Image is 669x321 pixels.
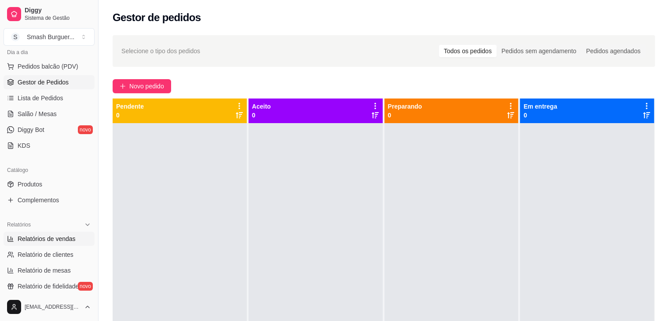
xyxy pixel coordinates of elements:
p: Pendente [116,102,144,111]
button: Novo pedido [113,79,171,93]
span: S [11,33,20,41]
a: Relatórios de vendas [4,232,95,246]
span: Selecione o tipo dos pedidos [121,46,200,56]
div: Pedidos sem agendamento [497,45,581,57]
span: Gestor de Pedidos [18,78,69,87]
span: Sistema de Gestão [25,15,91,22]
p: 0 [252,111,271,120]
p: Aceito [252,102,271,111]
span: KDS [18,141,30,150]
div: Pedidos agendados [581,45,645,57]
a: DiggySistema de Gestão [4,4,95,25]
a: Salão / Mesas [4,107,95,121]
button: [EMAIL_ADDRESS][DOMAIN_NAME] [4,296,95,317]
a: Relatório de clientes [4,248,95,262]
a: Gestor de Pedidos [4,75,95,89]
a: Lista de Pedidos [4,91,95,105]
div: Dia a dia [4,45,95,59]
span: Diggy Bot [18,125,44,134]
span: Complementos [18,196,59,204]
p: 0 [116,111,144,120]
a: KDS [4,139,95,153]
p: Preparando [388,102,422,111]
a: Produtos [4,177,95,191]
a: Diggy Botnovo [4,123,95,137]
span: plus [120,83,126,89]
button: Pedidos balcão (PDV) [4,59,95,73]
span: Relatórios [7,221,31,228]
span: [EMAIL_ADDRESS][DOMAIN_NAME] [25,303,80,310]
div: Smash Burguer ... [27,33,74,41]
span: Pedidos balcão (PDV) [18,62,78,71]
span: Relatório de fidelidade [18,282,79,291]
span: Salão / Mesas [18,109,57,118]
span: Relatórios de vendas [18,234,76,243]
h2: Gestor de pedidos [113,11,201,25]
p: 0 [523,111,557,120]
div: Todos os pedidos [439,45,497,57]
span: Novo pedido [129,81,164,91]
span: Produtos [18,180,42,189]
button: Select a team [4,28,95,46]
p: 0 [388,111,422,120]
a: Relatório de fidelidadenovo [4,279,95,293]
span: Relatório de mesas [18,266,71,275]
div: Catálogo [4,163,95,177]
p: Em entrega [523,102,557,111]
a: Relatório de mesas [4,263,95,277]
span: Relatório de clientes [18,250,73,259]
a: Complementos [4,193,95,207]
span: Lista de Pedidos [18,94,63,102]
span: Diggy [25,7,91,15]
